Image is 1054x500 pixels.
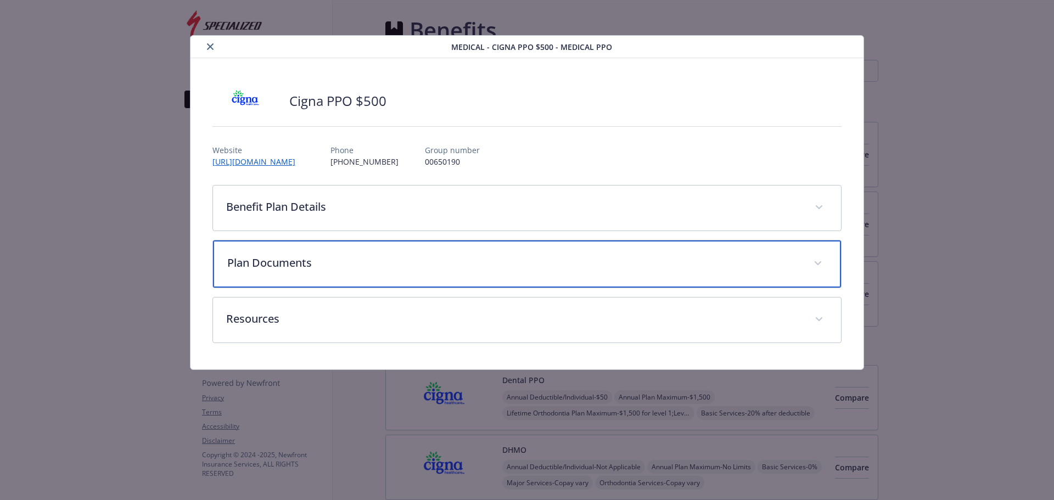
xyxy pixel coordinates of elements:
p: Website [212,144,304,156]
img: CIGNA [212,85,278,117]
div: Plan Documents [213,240,842,288]
p: Benefit Plan Details [226,199,802,215]
span: Medical - Cigna PPO $500 - Medical PPO [451,41,612,53]
p: Resources [226,311,802,327]
p: 00650190 [425,156,480,167]
a: [URL][DOMAIN_NAME] [212,156,304,167]
p: [PHONE_NUMBER] [330,156,399,167]
p: Plan Documents [227,255,801,271]
p: Group number [425,144,480,156]
div: Benefit Plan Details [213,186,842,231]
h2: Cigna PPO $500 [289,92,386,110]
p: Phone [330,144,399,156]
div: Resources [213,297,842,342]
button: close [204,40,217,53]
div: details for plan Medical - Cigna PPO $500 - Medical PPO [105,35,949,370]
